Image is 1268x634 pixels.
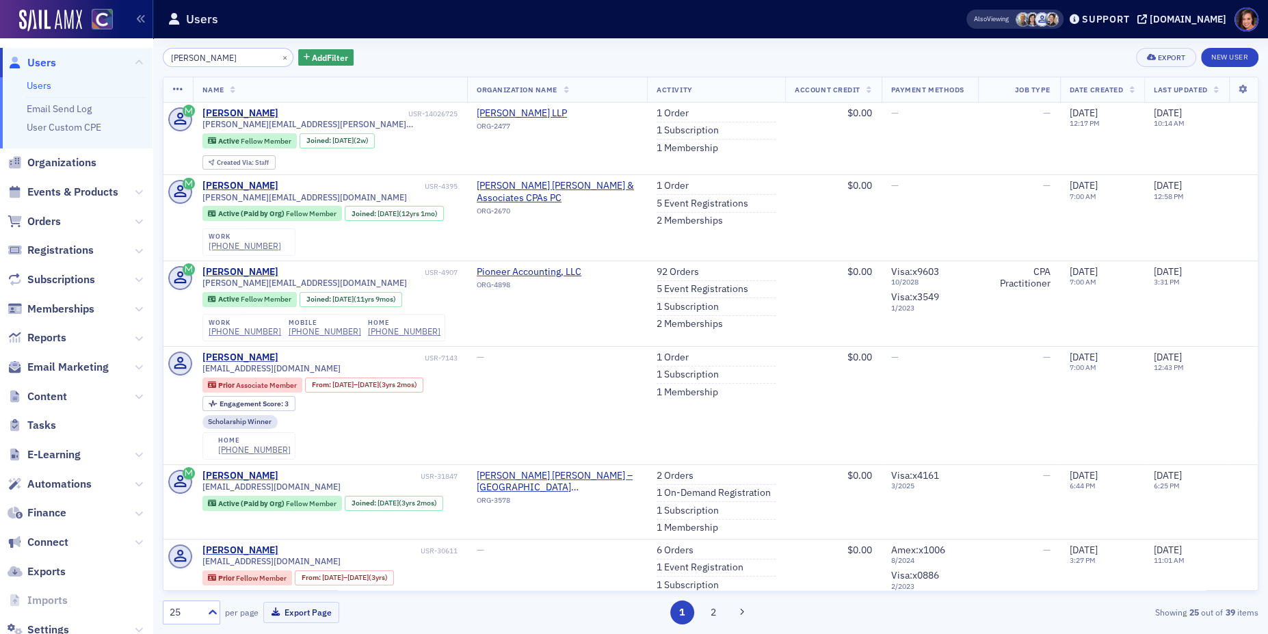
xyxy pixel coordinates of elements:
[377,209,398,218] span: [DATE]
[357,380,378,389] span: [DATE]
[1154,191,1184,201] time: 12:58 PM
[657,562,743,574] a: 1 Event Registration
[1070,265,1098,278] span: [DATE]
[202,481,341,492] span: [EMAIL_ADDRESS][DOMAIN_NAME]
[202,85,224,94] span: Name
[891,278,968,287] span: 10 / 2028
[280,546,458,555] div: USR-30611
[1154,469,1182,481] span: [DATE]
[295,570,394,585] div: From: 2019-12-16 00:00:00
[27,564,66,579] span: Exports
[477,85,557,94] span: Organization Name
[202,470,278,482] a: [PERSON_NAME]
[217,159,269,167] div: Staff
[202,133,298,148] div: Active: Active: Fellow Member
[891,179,899,191] span: —
[332,380,353,389] span: [DATE]
[657,198,748,210] a: 5 Event Registrations
[1070,481,1096,490] time: 6:44 PM
[891,85,964,94] span: Payment Methods
[218,209,286,218] span: Active (Paid by Org)
[847,469,872,481] span: $0.00
[19,10,82,31] img: SailAMX
[306,136,332,145] span: Joined :
[657,579,719,592] a: 1 Subscription
[477,266,601,278] a: Pioneer Accounting, LLC
[202,352,278,364] a: [PERSON_NAME]
[477,107,601,120] span: Crowe LLP
[286,209,336,218] span: Fellow Member
[1070,118,1100,128] time: 12:17 PM
[1070,544,1098,556] span: [DATE]
[332,136,368,145] div: (2w)
[332,380,417,389] div: – (3yrs 2mos)
[891,351,899,363] span: —
[1070,191,1096,201] time: 7:00 AM
[27,272,95,287] span: Subscriptions
[202,544,278,557] a: [PERSON_NAME]
[1043,469,1051,481] span: —
[1154,351,1182,363] span: [DATE]
[208,499,336,507] a: Active (Paid by Org) Fellow Member
[352,209,378,218] span: Joined :
[8,447,81,462] a: E-Learning
[1070,362,1096,372] time: 7:00 AM
[891,304,968,313] span: 1 / 2023
[657,470,694,482] a: 2 Orders
[312,51,348,64] span: Add Filter
[8,55,56,70] a: Users
[263,602,339,623] button: Export Page
[8,593,68,608] a: Imports
[477,180,637,204] a: [PERSON_NAME] [PERSON_NAME] & Associates CPAs PC
[298,49,354,66] button: AddFilter
[657,283,748,295] a: 5 Event Registrations
[208,209,336,218] a: Active (Paid by Org) Fellow Member
[321,573,387,582] div: – (3yrs)
[477,107,601,120] a: [PERSON_NAME] LLP
[1234,8,1258,31] span: Profile
[1154,265,1182,278] span: [DATE]
[891,582,968,591] span: 2 / 2023
[202,107,278,120] a: [PERSON_NAME]
[289,326,361,336] div: [PHONE_NUMBER]
[347,572,368,582] span: [DATE]
[300,133,375,148] div: Joined: 2025-09-15 00:00:00
[903,606,1258,618] div: Showing out of items
[208,573,286,582] a: Prior Fellow Member
[202,378,303,393] div: Prior: Prior: Associate Member
[847,265,872,278] span: $0.00
[8,564,66,579] a: Exports
[1136,48,1196,67] button: Export
[8,330,66,345] a: Reports
[891,291,939,303] span: Visa : x3549
[1043,351,1051,363] span: —
[477,470,637,494] a: [PERSON_NAME] [PERSON_NAME] – [GEOGRAPHIC_DATA][PERSON_NAME]
[988,266,1051,290] div: CPA Practitioner
[477,207,637,220] div: ORG-2670
[332,295,395,304] div: (11yrs 9mos)
[657,352,689,364] a: 1 Order
[345,496,443,511] div: Joined: 2022-07-15 00:00:00
[27,593,68,608] span: Imports
[186,11,218,27] h1: Users
[377,499,436,507] div: (3yrs 2mos)
[477,470,637,494] span: Plante Moran – Fort Collins
[847,179,872,191] span: $0.00
[1043,179,1051,191] span: —
[891,265,939,278] span: Visa : x9603
[1070,469,1098,481] span: [DATE]
[795,85,860,94] span: Account Credit
[241,294,291,304] span: Fellow Member
[477,496,637,510] div: ORG-3578
[82,9,113,32] a: View Homepage
[300,292,402,307] div: Joined: 2013-12-23 00:00:00
[27,79,51,92] a: Users
[202,496,343,511] div: Active (Paid by Org): Active (Paid by Org): Fellow Member
[202,180,278,192] div: [PERSON_NAME]
[368,326,440,336] div: [PHONE_NUMBER]
[332,135,353,145] span: [DATE]
[1044,12,1059,27] span: Pamela Galey-Coleman
[1070,107,1098,119] span: [DATE]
